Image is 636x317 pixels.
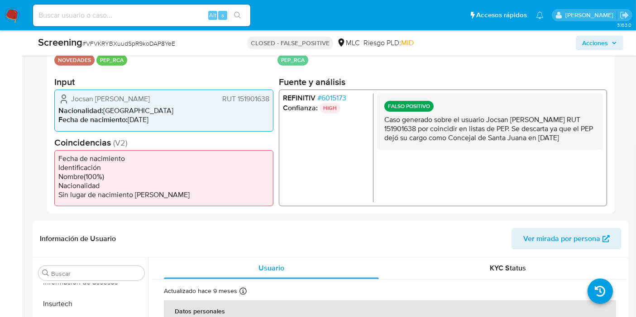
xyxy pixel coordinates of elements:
p: igor.oliveirabrito@mercadolibre.com [565,11,617,19]
span: Accesos rápidos [476,10,527,20]
span: # VFVKRYBXuudSpR9koDAP8YeE [82,39,175,48]
span: s [221,11,224,19]
a: Salir [620,10,629,20]
b: Screening [38,35,82,49]
button: Acciones [576,36,623,50]
a: Notificaciones [536,11,544,19]
span: Ver mirada por persona [523,228,600,250]
span: 3.163.0 [617,21,631,28]
span: MID [401,38,414,48]
h1: Información de Usuario [40,234,116,243]
button: Ver mirada por persona [512,228,622,250]
span: Acciones [582,36,608,50]
div: MLC [337,38,360,48]
span: KYC Status [490,263,526,273]
span: Usuario [258,263,284,273]
input: Buscar [51,270,141,278]
button: search-icon [228,9,247,22]
input: Buscar usuario o caso... [33,9,250,21]
span: Riesgo PLD: [363,38,414,48]
p: Actualizado hace 9 meses [164,287,237,295]
p: CLOSED - FALSE_POSITIVE [247,37,333,49]
button: Buscar [42,270,49,277]
span: Alt [209,11,216,19]
button: Insurtech [35,293,148,315]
